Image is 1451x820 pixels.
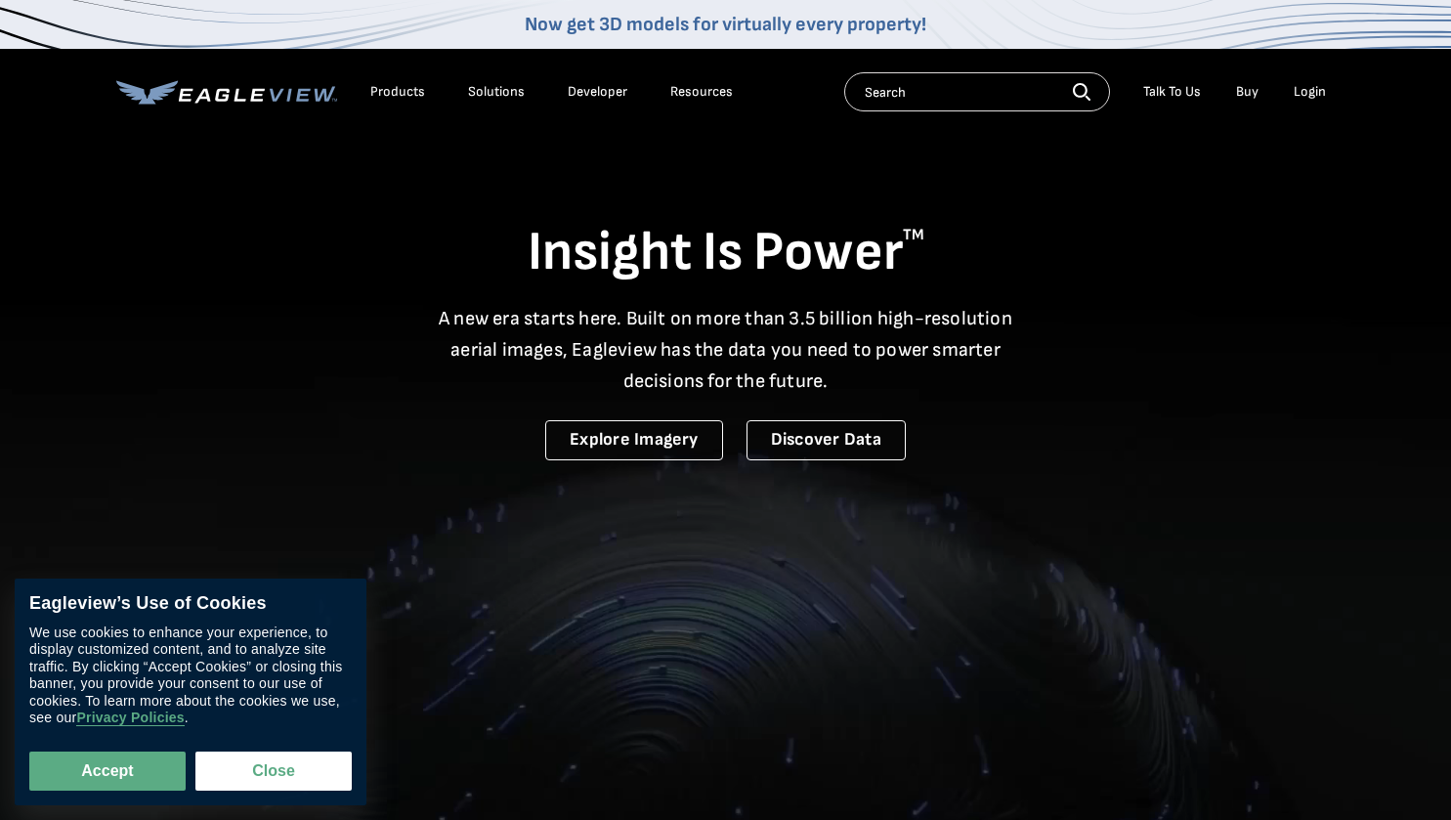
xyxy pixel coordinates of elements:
button: Close [195,752,352,791]
div: We use cookies to enhance your experience, to display customized content, and to analyze site tra... [29,625,352,727]
div: Resources [670,83,733,101]
a: Buy [1236,83,1259,101]
div: Eagleview’s Use of Cookies [29,593,352,615]
div: Solutions [468,83,525,101]
div: Talk To Us [1143,83,1201,101]
p: A new era starts here. Built on more than 3.5 billion high-resolution aerial images, Eagleview ha... [427,303,1025,397]
a: Privacy Policies [76,711,184,727]
a: Now get 3D models for virtually every property! [525,13,926,36]
div: Login [1294,83,1326,101]
h1: Insight Is Power [116,219,1336,287]
div: Products [370,83,425,101]
button: Accept [29,752,186,791]
input: Search [844,72,1110,111]
a: Developer [568,83,627,101]
sup: TM [903,226,924,244]
a: Discover Data [747,420,906,460]
a: Explore Imagery [545,420,723,460]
